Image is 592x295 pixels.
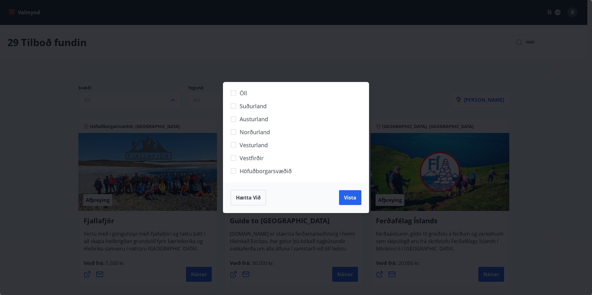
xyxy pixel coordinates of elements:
[240,115,268,123] span: Austurland
[240,154,263,162] span: Vestfirðir
[344,194,356,201] span: Vista
[240,167,292,175] span: Höfuðborgarsvæðið
[240,128,270,136] span: Norðurland
[240,102,267,110] span: Suðurland
[240,89,247,97] span: Öll
[236,194,261,201] span: Hætta við
[339,190,361,205] button: Vista
[231,190,266,205] button: Hætta við
[240,141,268,149] span: Vesturland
